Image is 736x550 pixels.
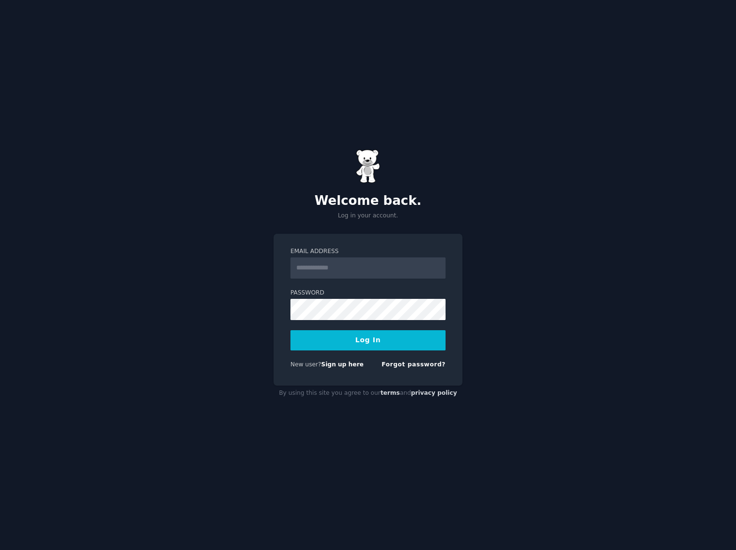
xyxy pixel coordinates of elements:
[290,361,321,368] span: New user?
[356,149,380,183] img: Gummy Bear
[274,193,462,209] h2: Welcome back.
[381,361,446,368] a: Forgot password?
[290,330,446,350] button: Log In
[274,386,462,401] div: By using this site you agree to our and
[290,247,446,256] label: Email Address
[411,389,457,396] a: privacy policy
[290,289,446,297] label: Password
[381,389,400,396] a: terms
[321,361,364,368] a: Sign up here
[274,212,462,220] p: Log in your account.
